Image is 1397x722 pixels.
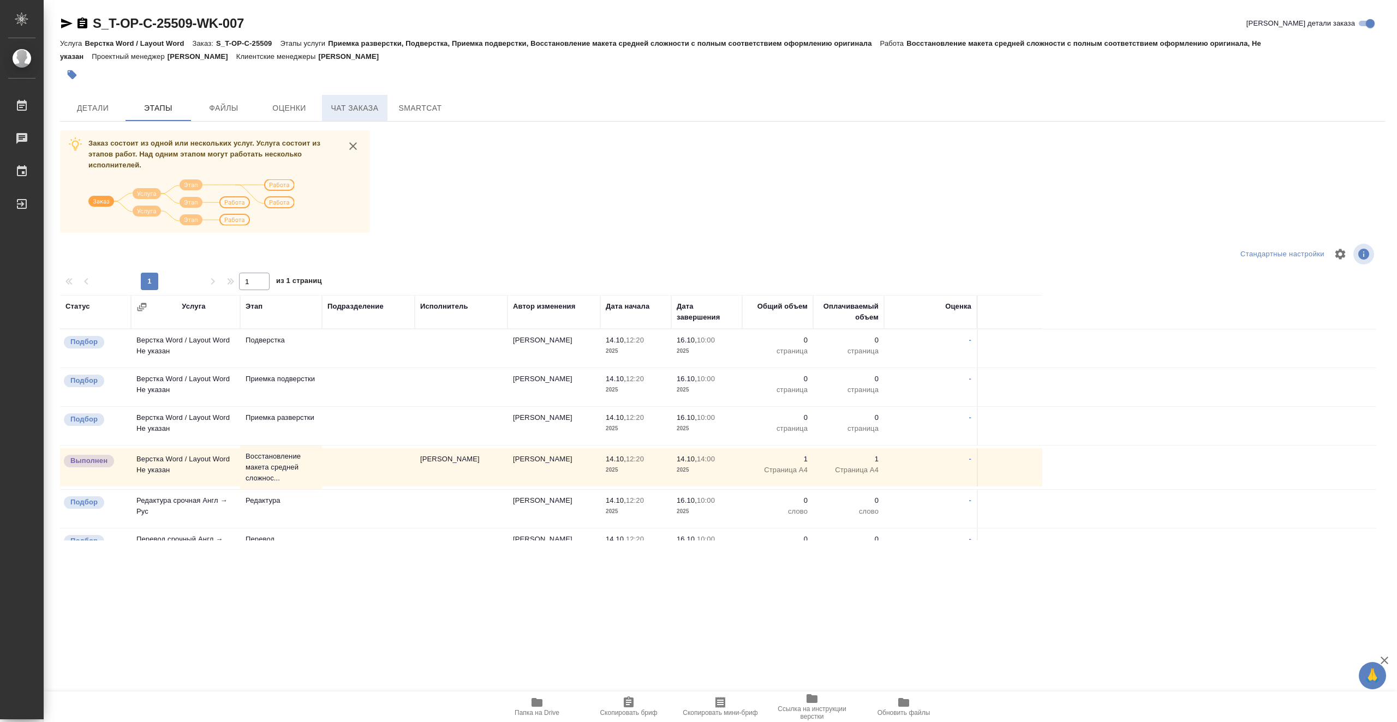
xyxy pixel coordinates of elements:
p: 0 [748,495,808,506]
p: 10:00 [697,413,715,422]
p: S_T-OP-C-25509 [216,39,280,47]
p: Заказ: [193,39,216,47]
p: 14.10, [606,336,626,344]
p: [PERSON_NAME] [168,52,236,61]
p: [PERSON_NAME] [318,52,387,61]
p: Приемка подверстки [246,374,317,384]
div: Оплачиваемый объем [819,301,879,323]
p: страница [819,384,879,395]
span: Посмотреть информацию [1353,244,1376,264]
p: Перевод [246,534,317,545]
p: страница [819,346,879,357]
p: 16.10, [677,375,697,383]
button: 🙏 [1359,662,1386,689]
p: 2025 [677,384,737,395]
p: страница [819,423,879,434]
p: Подбор [70,497,98,508]
p: 0 [819,495,879,506]
a: - [969,375,971,383]
button: Скопировать ссылку [76,17,89,30]
p: 14.10, [677,455,697,463]
p: Подбор [70,536,98,546]
p: 0 [748,534,808,545]
p: Восстановление макета средней сложнос... [246,451,317,484]
a: - [969,535,971,543]
p: 2025 [677,465,737,476]
p: 2025 [677,423,737,434]
td: [PERSON_NAME] [508,528,600,567]
p: 12:20 [626,375,644,383]
p: 10:00 [697,535,715,543]
p: слово [748,506,808,517]
a: - [969,455,971,463]
button: close [345,138,361,154]
p: Клиентские менеджеры [236,52,319,61]
p: Верстка Word / Layout Word [85,39,192,47]
span: Заказ состоит из одной или нескольких услуг. Услуга состоит из этапов работ. Над одним этапом мог... [88,139,320,169]
p: 10:00 [697,336,715,344]
p: 2025 [606,346,666,357]
p: 14:00 [697,455,715,463]
td: Верстка Word / Layout Word Не указан [131,368,240,406]
p: 2025 [606,506,666,517]
p: 2025 [677,506,737,517]
p: 0 [819,335,879,346]
td: Верстка Word / Layout Word Не указан [131,448,240,486]
td: [PERSON_NAME] [508,329,600,368]
p: 16.10, [677,496,697,504]
td: Верстка Word / Layout Word Не указан [131,329,240,368]
button: Скопировать ссылку для ЯМессенджера [60,17,73,30]
span: SmartCat [394,101,446,115]
p: 2025 [606,465,666,476]
p: 0 [819,412,879,423]
p: 2025 [606,384,666,395]
p: Страница А4 [748,465,808,476]
p: 14.10, [606,375,626,383]
td: [PERSON_NAME] [508,368,600,406]
td: [PERSON_NAME] [508,407,600,445]
p: Подверстка [246,335,317,346]
div: Оценка [945,301,971,312]
p: страница [748,423,808,434]
span: Оценки [263,101,315,115]
div: Этап [246,301,262,312]
span: Чат заказа [329,101,381,115]
a: - [969,496,971,504]
p: Услуга [60,39,85,47]
p: 16.10, [677,413,697,422]
td: [PERSON_NAME] [508,490,600,528]
p: 1 [819,454,879,465]
td: Редактура срочная Англ → Рус [131,490,240,528]
p: Работа [880,39,907,47]
td: [PERSON_NAME] [415,448,508,486]
div: Автор изменения [513,301,575,312]
div: Исполнитель [420,301,468,312]
p: 0 [748,412,808,423]
div: Подразделение [327,301,384,312]
td: [PERSON_NAME] [508,448,600,486]
a: - [969,336,971,344]
div: Дата завершения [677,301,737,323]
p: 12:20 [626,336,644,344]
td: Перевод срочный Англ → Рус [131,528,240,567]
p: 10:00 [697,375,715,383]
p: 14.10, [606,535,626,543]
span: [PERSON_NAME] детали заказа [1246,18,1355,29]
span: Этапы [132,101,184,115]
div: split button [1238,246,1327,263]
div: Дата начала [606,301,649,312]
p: Редактура [246,495,317,506]
p: Подбор [70,414,98,425]
p: 0 [819,534,879,545]
p: 14.10, [606,455,626,463]
p: 12:20 [626,496,644,504]
p: Подбор [70,336,98,347]
div: Общий объем [757,301,808,312]
p: слово [819,506,879,517]
span: из 1 страниц [276,274,322,290]
p: 12:20 [626,455,644,463]
td: Верстка Word / Layout Word Не указан [131,407,240,445]
p: 1 [748,454,808,465]
span: Файлы [198,101,250,115]
p: Приемка разверстки [246,412,317,423]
